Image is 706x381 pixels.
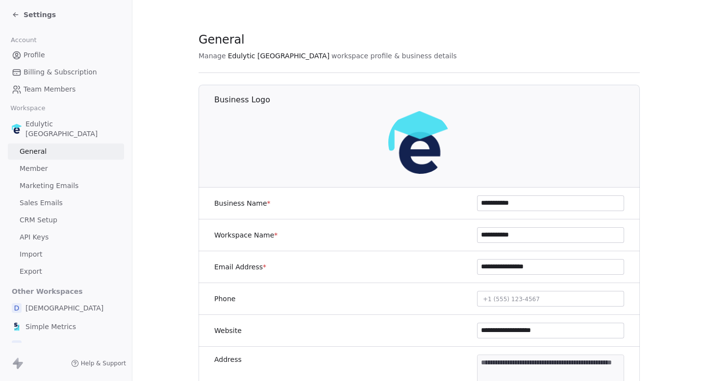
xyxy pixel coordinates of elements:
span: Billing & Subscription [24,67,97,77]
a: Marketing Emails [8,178,124,194]
label: Email Address [214,262,266,272]
span: Edulytic [GEOGRAPHIC_DATA] [25,119,120,139]
a: Export [8,263,124,280]
span: Member [20,164,48,174]
span: Marketing Emails [20,181,78,191]
label: Address [214,355,242,364]
span: General [199,32,245,47]
label: Website [214,326,242,335]
span: Manage [199,51,226,61]
span: Workspace [6,101,50,116]
span: D [12,303,22,313]
img: edulytic-mark-retina.png [12,124,22,134]
a: Import [8,246,124,262]
a: Team Members [8,81,124,97]
a: Settings [12,10,56,20]
a: Member [8,161,124,177]
img: sm-oviond-logo.png [12,322,22,332]
a: General [8,143,124,160]
span: Import [20,249,42,260]
span: Test Space [25,340,62,350]
img: edulytic-mark-retina.png [388,111,451,174]
span: General [20,146,47,157]
a: Billing & Subscription [8,64,124,80]
span: Settings [24,10,56,20]
span: Edulytic [GEOGRAPHIC_DATA] [228,51,329,61]
span: Profile [24,50,45,60]
span: Other Workspaces [8,284,87,299]
span: Export [20,266,42,277]
a: Profile [8,47,124,63]
span: Team Members [24,84,76,95]
a: CRM Setup [8,212,124,228]
span: Help & Support [81,359,126,367]
span: T [12,340,22,350]
span: workspace profile & business details [331,51,457,61]
span: [DEMOGRAPHIC_DATA] [25,303,103,313]
span: Account [6,33,41,48]
span: +1 (555) 123-4567 [483,296,540,303]
span: Simple Metrics [25,322,76,332]
span: API Keys [20,232,49,242]
h1: Business Logo [214,95,640,105]
a: Help & Support [71,359,126,367]
a: API Keys [8,229,124,245]
label: Phone [214,294,235,304]
span: CRM Setup [20,215,57,225]
button: +1 (555) 123-4567 [477,291,624,307]
label: Business Name [214,198,271,208]
label: Workspace Name [214,230,277,240]
a: Sales Emails [8,195,124,211]
span: Sales Emails [20,198,63,208]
